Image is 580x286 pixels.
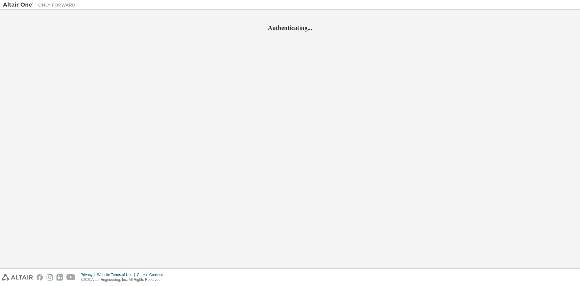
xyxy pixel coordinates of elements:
[37,274,43,281] img: facebook.svg
[97,272,137,277] div: Website Terms of Use
[2,274,33,281] img: altair_logo.svg
[66,274,75,281] img: youtube.svg
[3,2,79,8] img: Altair One
[47,274,53,281] img: instagram.svg
[3,24,577,32] h2: Authenticating...
[137,272,166,277] div: Cookie Consent
[56,274,63,281] img: linkedin.svg
[81,277,166,282] p: © 2025 Altair Engineering, Inc. All Rights Reserved.
[81,272,97,277] div: Privacy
